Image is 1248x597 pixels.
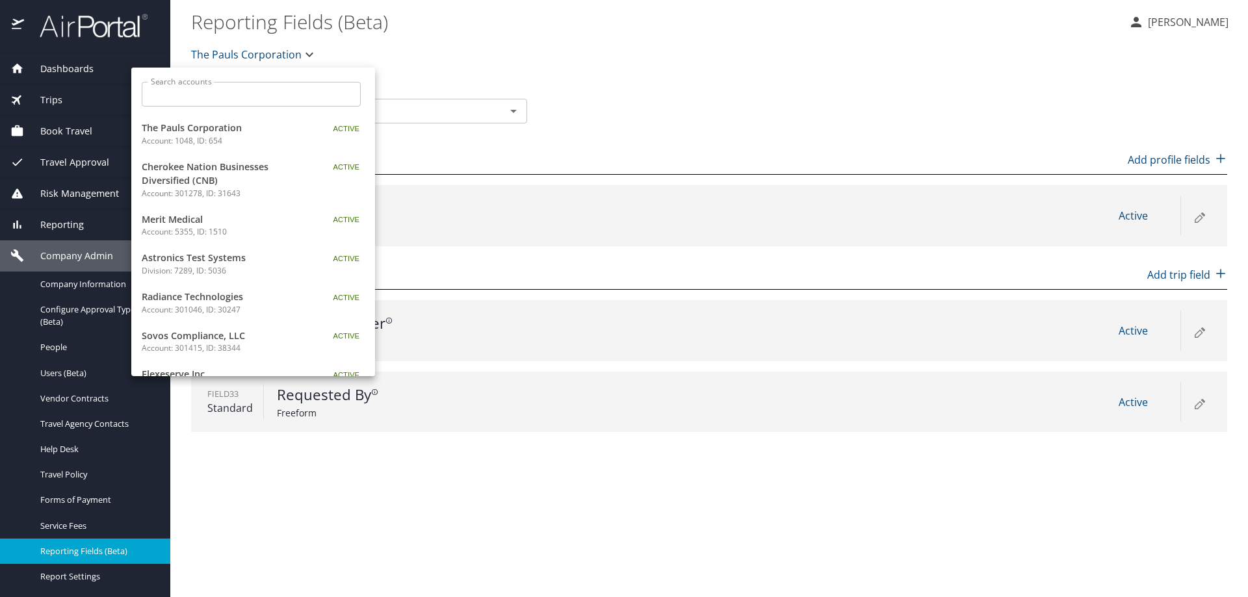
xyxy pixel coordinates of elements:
span: Radiance Technologies [142,290,304,304]
a: Astronics Test SystemsDivision: 7289, ID: 5036 [131,244,375,283]
p: Division: 7289, ID: 5036 [142,265,304,277]
a: Sovos Compliance, LLCAccount: 301415, ID: 38344 [131,322,375,361]
a: The Pauls CorporationAccount: 1048, ID: 654 [131,114,375,153]
span: Flexeserve Inc. [142,367,304,381]
a: Merit MedicalAccount: 5355, ID: 1510 [131,206,375,245]
p: Account: 301278, ID: 31643 [142,188,304,199]
span: The Pauls Corporation [142,121,304,135]
span: Sovos Compliance, LLC [142,329,304,343]
a: Cherokee Nation Businesses Diversified (CNB)Account: 301278, ID: 31643 [131,153,375,206]
span: Astronics Test Systems [142,251,304,265]
p: Account: 5355, ID: 1510 [142,226,304,238]
p: Account: 301046, ID: 30247 [142,304,304,316]
span: Cherokee Nation Businesses Diversified (CNB) [142,160,304,188]
p: Account: 301415, ID: 38344 [142,342,304,354]
a: Radiance TechnologiesAccount: 301046, ID: 30247 [131,283,375,322]
span: Merit Medical [142,212,304,227]
p: Account: 1048, ID: 654 [142,135,304,147]
a: Flexeserve Inc. [131,361,375,400]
